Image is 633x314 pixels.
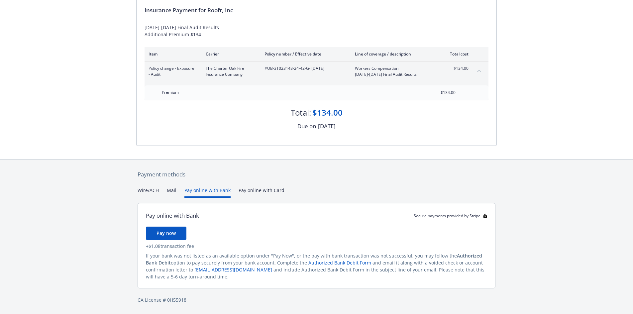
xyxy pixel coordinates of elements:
div: Secure payments provided by Stripe [414,213,487,219]
div: Total cost [444,51,469,57]
div: Carrier [206,51,254,57]
span: Authorized Bank Debit [146,253,482,266]
div: Due on [297,122,316,131]
div: + $1.08 transaction fee [146,243,487,250]
span: Workers Compensation [355,65,433,71]
span: The Charter Oak Fire Insurance Company [206,65,254,77]
a: Authorized Bank Debit Form [308,260,371,266]
div: [DATE] [318,122,336,131]
button: collapse content [474,65,484,76]
input: 0.00 [416,88,460,98]
div: Total: [291,107,311,118]
div: If your bank was not listed as an available option under "Pay Now", or the pay with bank transact... [146,252,487,280]
span: Workers Compensation[DATE]-[DATE] Final Audit Results [355,65,433,77]
button: Wire/ACH [138,187,159,198]
div: Policy change - Exposure - AuditThe Charter Oak Fire Insurance Company#UB-3T023148-24-42-G- [DATE... [145,61,488,81]
button: Pay online with Bank [184,187,231,198]
span: Pay now [157,230,176,236]
div: Pay online with Bank [146,211,199,220]
button: Pay now [146,227,186,240]
div: Insurance Payment for Roofr, Inc [145,6,488,15]
button: Mail [167,187,176,198]
div: [DATE]-[DATE] Final Audit Results Additional Premium $134 [145,24,488,38]
div: Policy number / Effective date [264,51,344,57]
div: Item [149,51,195,57]
div: Payment methods [138,170,495,179]
span: [DATE]-[DATE] Final Audit Results [355,71,433,77]
div: $134.00 [312,107,343,118]
span: #UB-3T023148-24-42-G - [DATE] [264,65,344,71]
span: $134.00 [444,65,469,71]
div: CA License # 0H55918 [138,296,495,303]
span: Premium [162,89,179,95]
div: Line of coverage / description [355,51,433,57]
button: Pay online with Card [239,187,284,198]
span: Policy change - Exposure - Audit [149,65,195,77]
a: [EMAIL_ADDRESS][DOMAIN_NAME] [194,266,272,273]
